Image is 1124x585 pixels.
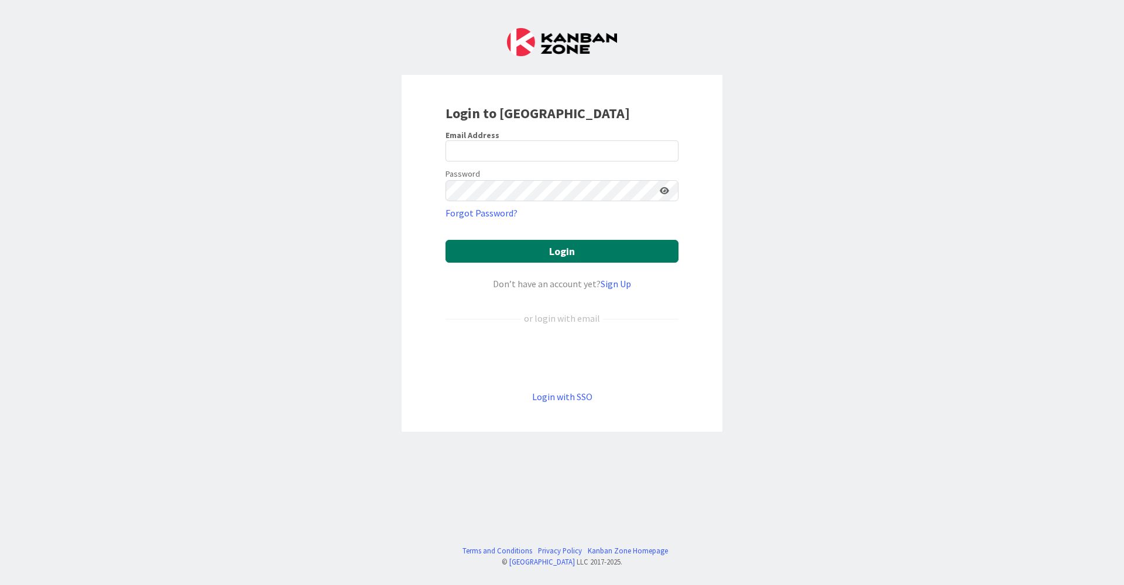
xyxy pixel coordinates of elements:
[446,240,678,263] button: Login
[446,277,678,291] div: Don’t have an account yet?
[588,545,668,556] a: Kanban Zone Homepage
[457,556,668,567] div: © LLC 2017- 2025 .
[507,28,617,56] img: Kanban Zone
[440,345,684,370] iframe: Sign in with Google Button
[538,545,582,556] a: Privacy Policy
[509,557,575,566] a: [GEOGRAPHIC_DATA]
[462,545,532,556] a: Terms and Conditions
[446,168,480,180] label: Password
[446,104,630,122] b: Login to [GEOGRAPHIC_DATA]
[532,391,592,402] a: Login with SSO
[446,206,518,220] a: Forgot Password?
[446,130,499,140] label: Email Address
[601,278,631,290] a: Sign Up
[521,311,603,325] div: or login with email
